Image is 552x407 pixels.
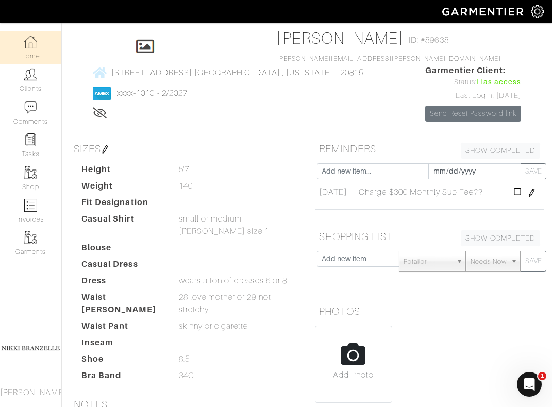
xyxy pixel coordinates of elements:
a: xxxx-1010 - 2/2027 [117,89,188,98]
h5: PHOTOS [315,301,545,321]
span: Needs Now [471,251,507,272]
span: 1 [538,372,546,380]
button: SAVE [521,251,546,272]
input: Add new item... [317,163,429,179]
a: [PERSON_NAME][EMAIL_ADDRESS][PERSON_NAME][DOMAIN_NAME] [276,55,501,62]
span: wears a ton of dresses 6 or 8 [179,275,287,287]
span: Garmentier Client: [425,64,521,77]
img: garments-icon-b7da505a4dc4fd61783c78ac3ca0ef83fa9d6f193b1c9dc38574b1d14d53ca28.png [24,231,37,244]
img: pen-cf24a1663064a2ec1b9c1bd2387e9de7a2fa800b781884d57f21acf72779bad2.png [101,145,109,154]
dt: Waist Pant [74,320,171,336]
div: Last Login: [DATE] [425,90,521,101]
span: 28 love mother or 29 not stretchy [179,291,299,316]
a: [PERSON_NAME] [276,29,404,47]
img: clients-icon-6bae9207a08558b7cb47a8932f037763ab4055f8c8b6bfacd5dc20c3e0201464.png [24,68,37,81]
span: 140 [179,180,193,192]
dt: Weight [74,180,171,196]
a: SHOW COMPLETED [461,230,540,246]
img: gear-icon-white-bd11855cb880d31180b6d7d6211b90ccbf57a29d726f0c71d8c61bd08dd39cc2.png [531,5,544,18]
span: Charge $300 Monthly Sub Fee?? [359,186,482,198]
h5: REMINDERS [315,139,545,159]
img: reminder-icon-8004d30b9f0a5d33ae49ab947aed9ed385cf756f9e5892f1edd6e32f2345188e.png [24,133,37,146]
dt: Bra Band [74,369,171,386]
dt: Casual Dress [74,258,171,275]
h5: SIZES [70,139,299,159]
div: Status: [425,77,521,88]
dt: Fit Designation [74,196,171,213]
span: Has access [477,77,521,88]
dt: Blouse [74,242,171,258]
img: american_express-1200034d2e149cdf2cc7894a33a747db654cf6f8355cb502592f1d228b2ac700.png [93,87,111,100]
span: small or medium [PERSON_NAME] size 1 [179,213,299,238]
a: [STREET_ADDRESS] [GEOGRAPHIC_DATA] , [US_STATE] - 20815 [93,66,363,79]
dt: Casual Shirt [74,213,171,242]
img: garmentier-logo-header-white-b43fb05a5012e4ada735d5af1a66efaba907eab6374d6393d1fbf88cb4ef424d.png [437,3,531,21]
span: [STREET_ADDRESS] [GEOGRAPHIC_DATA] , [US_STATE] - 20815 [111,68,363,77]
span: ID: #89638 [409,34,449,46]
span: [DATE] [319,186,347,198]
a: SHOW COMPLETED [461,143,540,159]
img: orders-icon-0abe47150d42831381b5fb84f609e132dff9fe21cb692f30cb5eec754e2cba89.png [24,199,37,212]
input: Add new item [317,251,399,267]
dt: Shoe [74,353,171,369]
dt: Inseam [74,336,171,353]
span: Retailer [404,251,452,272]
img: comment-icon-a0a6a9ef722e966f86d9cbdc48e553b5cf19dbc54f86b18d962a5391bc8f6eb6.png [24,101,37,114]
img: dashboard-icon-dbcd8f5a0b271acd01030246c82b418ddd0df26cd7fceb0bd07c9910d44c42f6.png [24,36,37,48]
img: garments-icon-b7da505a4dc4fd61783c78ac3ca0ef83fa9d6f193b1c9dc38574b1d14d53ca28.png [24,166,37,179]
dt: Height [74,163,171,180]
span: 34C [179,369,194,382]
span: 5'7 [179,163,189,176]
button: SAVE [521,163,546,179]
span: 8.5 [179,353,190,365]
span: skinny or cigarette [179,320,248,332]
dt: Dress [74,275,171,291]
dt: Waist [PERSON_NAME] [74,291,171,320]
iframe: Intercom live chat [517,372,542,397]
h5: SHOPPING LIST [315,226,545,247]
img: pen-cf24a1663064a2ec1b9c1bd2387e9de7a2fa800b781884d57f21acf72779bad2.png [528,189,536,197]
a: Send Reset Password link [425,106,521,122]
